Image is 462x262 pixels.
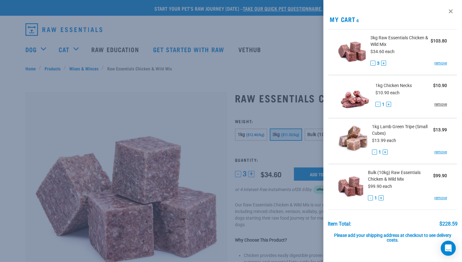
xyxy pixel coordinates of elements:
[439,221,458,227] div: $228.59
[431,38,447,43] strong: $103.80
[370,49,395,54] span: $34.60 each
[434,149,447,155] a: remove
[433,83,447,88] strong: $10.90
[372,150,377,155] button: -
[328,221,351,227] div: Item Total:
[338,123,367,156] img: Lamb Green Tripe (Small Cubes)
[368,184,392,189] span: $99.90 each
[338,35,366,67] img: Raw Essentials Chicken & Wild Mix
[338,169,363,202] img: Raw Essentials Chicken & Wild Mix
[386,102,391,107] button: +
[368,169,433,183] span: Bulk (10kg) Raw Essentials Chicken & Wild Mix
[372,123,433,137] span: 1kg Lamb Green Tripe (Small Cubes)
[323,16,462,23] h2: My Cart
[374,195,377,201] span: 1
[370,61,375,66] button: -
[375,90,400,95] span: $10.90 each
[328,227,458,243] div: Please add your shipping address at checkout to see delivery costs.
[355,19,359,21] span: 4
[370,35,431,48] span: 3kg Raw Essentials Chicken & Wild Mix
[382,101,385,108] span: 1
[379,195,384,200] button: +
[379,149,381,156] span: 1
[377,60,380,67] span: 3
[338,80,371,113] img: Chicken Necks
[434,195,447,201] a: remove
[434,101,447,107] a: remove
[434,60,447,66] a: remove
[375,102,380,107] button: -
[381,61,386,66] button: +
[433,127,447,132] strong: $13.99
[383,150,388,155] button: +
[372,138,396,143] span: $13.99 each
[441,241,456,256] div: Open Intercom Messenger
[375,82,412,89] span: 1kg Chicken Necks
[433,173,447,178] strong: $99.90
[368,195,373,200] button: -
